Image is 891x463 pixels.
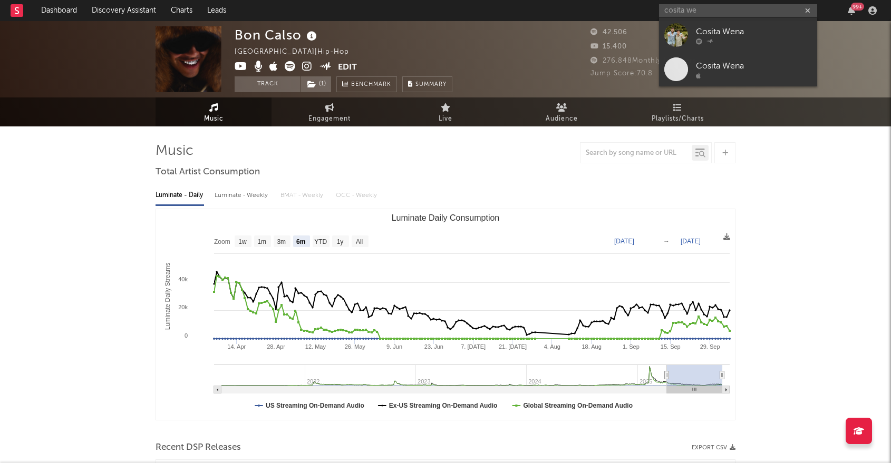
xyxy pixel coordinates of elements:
[659,18,817,52] a: Cosita Wena
[415,82,447,87] span: Summary
[178,304,188,310] text: 20k
[272,97,388,126] a: Engagement
[659,52,817,86] a: Cosita Wena
[461,343,486,350] text: 7. [DATE]
[700,343,720,350] text: 29. Sep
[314,238,327,245] text: YTD
[257,238,266,245] text: 1m
[235,46,361,58] div: [GEOGRAPHIC_DATA] | Hip-Hop
[402,76,452,92] button: Summary
[389,402,498,409] text: Ex-US Streaming On-Demand Audio
[156,166,260,179] span: Total Artist Consumption
[345,343,366,350] text: 26. May
[590,70,653,77] span: Jump Score: 70.8
[214,238,230,245] text: Zoom
[156,186,204,204] div: Luminate - Daily
[623,343,640,350] text: 1. Sep
[296,238,305,245] text: 6m
[499,343,527,350] text: 21. [DATE]
[663,238,670,245] text: →
[619,97,735,126] a: Playlists/Charts
[185,332,188,339] text: 0
[503,97,619,126] a: Audience
[227,343,246,350] text: 14. Apr
[386,343,402,350] text: 9. Jun
[178,276,188,282] text: 40k
[848,6,855,15] button: 99+
[156,97,272,126] a: Music
[851,3,864,11] div: 99 +
[392,213,500,222] text: Luminate Daily Consumption
[156,209,735,420] svg: Luminate Daily Consumption
[546,113,578,125] span: Audience
[659,4,817,17] input: Search for artists
[582,343,601,350] text: 18. Aug
[696,25,812,38] div: Cosita Wena
[305,343,326,350] text: 12. May
[590,57,696,64] span: 276.848 Monthly Listeners
[235,26,319,44] div: Bon Calso
[266,402,364,409] text: US Streaming On-Demand Audio
[337,238,344,245] text: 1y
[580,149,692,157] input: Search by song name or URL
[308,113,351,125] span: Engagement
[338,61,357,74] button: Edit
[590,43,627,50] span: 15.400
[661,343,681,350] text: 15. Sep
[277,238,286,245] text: 3m
[439,113,452,125] span: Live
[215,186,270,204] div: Luminate - Weekly
[238,238,247,245] text: 1w
[204,113,224,125] span: Music
[301,76,331,92] button: (1)
[164,263,171,330] text: Luminate Daily Streams
[235,76,301,92] button: Track
[388,97,503,126] a: Live
[351,78,391,91] span: Benchmark
[301,76,332,92] span: ( 1 )
[523,402,633,409] text: Global Streaming On-Demand Audio
[424,343,443,350] text: 23. Jun
[614,238,634,245] text: [DATE]
[696,60,812,72] div: Cosita Wena
[156,441,241,454] span: Recent DSP Releases
[692,445,735,451] button: Export CSV
[681,238,701,245] text: [DATE]
[590,29,627,36] span: 42.506
[356,238,363,245] text: All
[267,343,285,350] text: 28. Apr
[544,343,560,350] text: 4. Aug
[652,113,704,125] span: Playlists/Charts
[336,76,397,92] a: Benchmark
